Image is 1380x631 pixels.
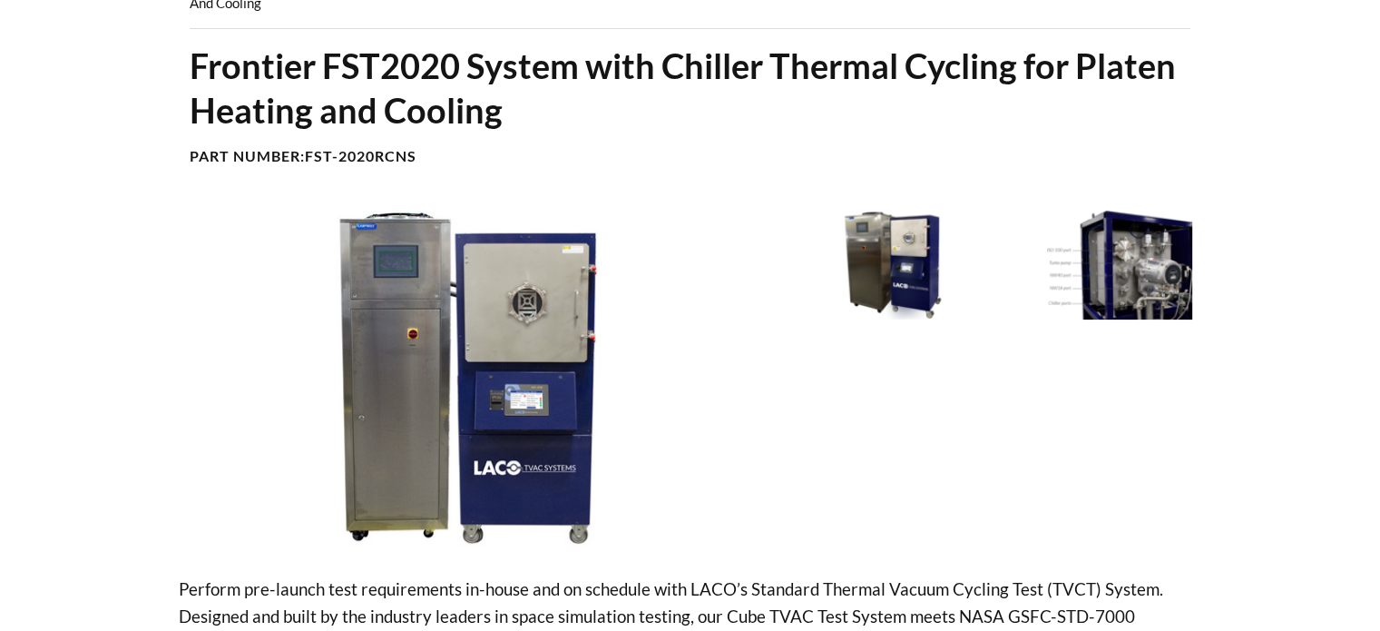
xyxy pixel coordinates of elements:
[792,210,988,320] img: Cube TVAC Thermal Cycling System, angled view
[190,147,1191,166] h4: Part Number:
[190,44,1191,133] h1: Frontier FST2020 System with Chiller Thermal Cycling for Platen Heating and Cooling
[997,210,1193,320] img: Cube TVAC Thermal Cycling System, rear view
[305,147,416,164] b: FST-2020RCNS
[179,210,778,547] img: Cube TVAC Thermal Cycling System, front view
